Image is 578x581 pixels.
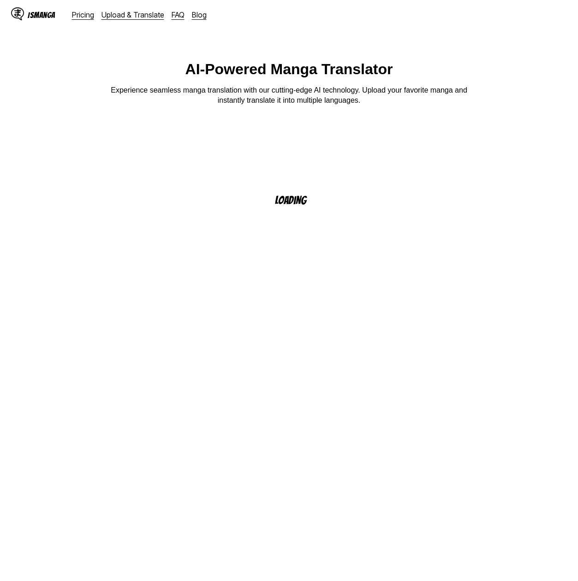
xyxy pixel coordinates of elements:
[101,10,164,19] a: Upload & Translate
[72,10,94,19] a: Pricing
[11,7,24,20] img: IsManga Logo
[185,61,393,78] h1: AI-Powered Manga Translator
[192,10,207,19] a: Blog
[105,85,474,106] p: Experience seamless manga translation with our cutting-edge AI technology. Upload your favorite m...
[11,7,72,22] a: IsManga LogoIsManga
[275,194,318,206] p: Loading
[28,11,55,19] div: IsManga
[172,10,185,19] a: FAQ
